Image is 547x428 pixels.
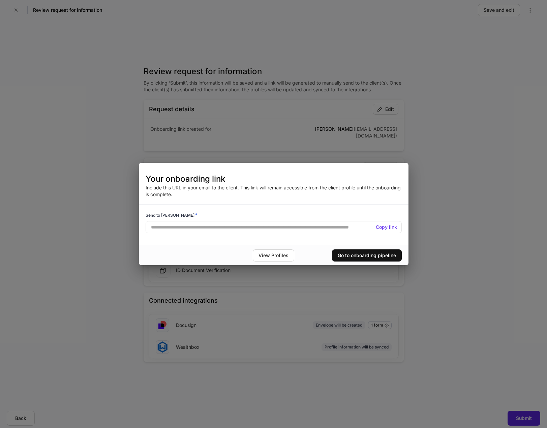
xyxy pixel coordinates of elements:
[146,174,402,184] h3: Your onboarding link
[338,252,396,259] div: Go to onboarding pipeline
[259,252,288,259] div: View Profiles
[146,212,197,218] h6: Send to [PERSON_NAME]
[139,174,408,198] div: Include this URL in your email to the client. This link will remain accessible from the client pr...
[253,249,294,262] button: View Profiles
[376,224,397,231] h5: Copy link
[332,249,402,262] button: Go to onboarding pipeline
